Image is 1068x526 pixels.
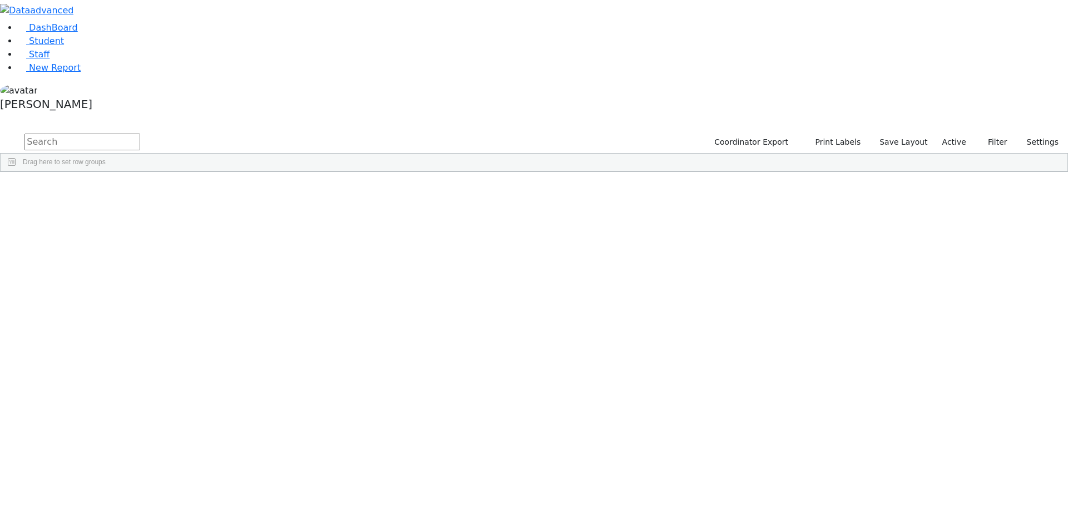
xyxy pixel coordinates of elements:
a: Staff [18,49,50,60]
span: New Report [29,62,81,73]
a: DashBoard [18,22,78,33]
button: Settings [1012,134,1064,151]
span: Drag here to set row groups [23,158,106,166]
input: Search [24,134,140,150]
span: Student [29,36,64,46]
a: New Report [18,62,81,73]
button: Save Layout [874,134,932,151]
a: Student [18,36,64,46]
button: Coordinator Export [707,134,793,151]
span: Staff [29,49,50,60]
button: Print Labels [802,134,866,151]
button: Filter [973,134,1012,151]
label: Active [937,134,971,151]
span: DashBoard [29,22,78,33]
